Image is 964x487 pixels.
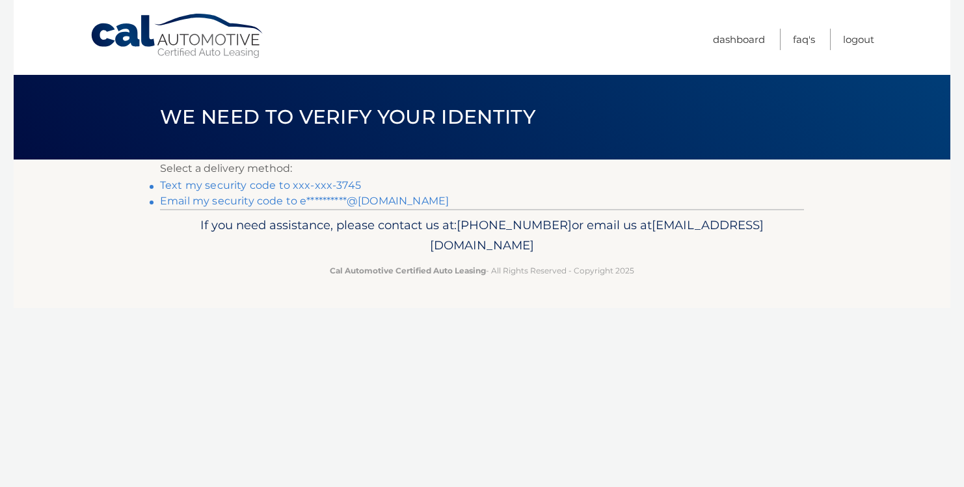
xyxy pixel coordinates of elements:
[793,29,815,50] a: FAQ's
[160,195,449,207] a: Email my security code to e**********@[DOMAIN_NAME]
[160,105,535,129] span: We need to verify your identity
[168,264,796,277] p: - All Rights Reserved - Copyright 2025
[160,179,361,191] a: Text my security code to xxx-xxx-3745
[457,217,572,232] span: [PHONE_NUMBER]
[160,160,804,178] p: Select a delivery method:
[713,29,765,50] a: Dashboard
[330,266,486,275] strong: Cal Automotive Certified Auto Leasing
[843,29,874,50] a: Logout
[90,13,265,59] a: Cal Automotive
[168,215,796,257] p: If you need assistance, please contact us at: or email us at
